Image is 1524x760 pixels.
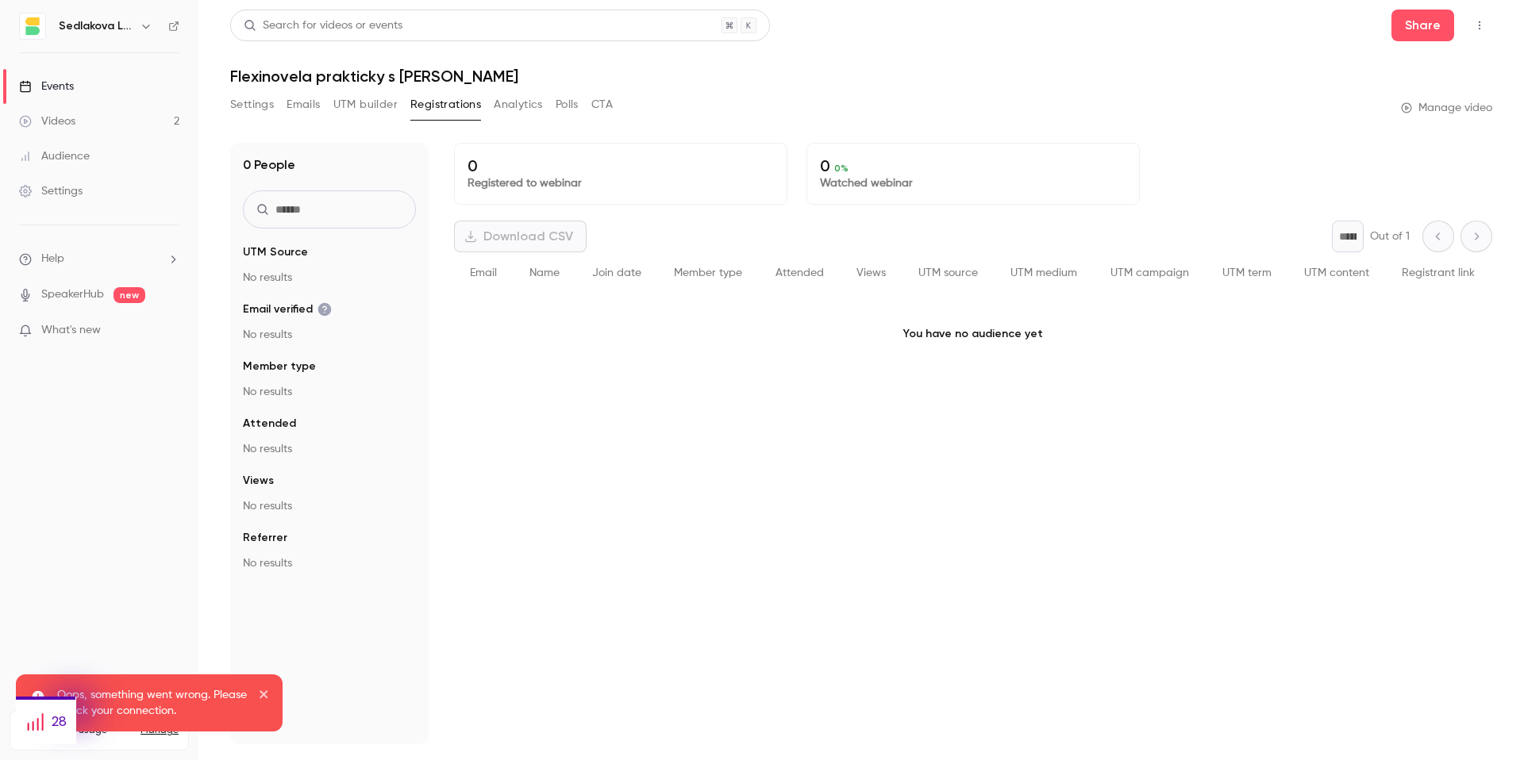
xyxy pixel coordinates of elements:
[243,530,287,546] span: Referrer
[259,687,270,706] button: close
[243,384,416,400] p: No results
[243,555,416,571] p: No results
[244,17,402,34] div: Search for videos or events
[856,267,886,278] span: Views
[243,244,416,571] section: facet-groups
[243,498,416,514] p: No results
[16,700,76,744] div: 28
[674,267,742,278] span: Member type
[114,287,145,303] span: new
[41,322,101,339] span: What's new
[1110,267,1189,278] span: UTM campaign
[243,416,296,432] span: Attended
[243,301,332,317] span: Email verified
[41,251,64,267] span: Help
[57,687,248,719] p: Oops, something went wrong. Please check your connection.
[19,113,75,129] div: Videos
[243,155,295,175] h1: 0 People
[1391,10,1454,41] button: Share
[19,79,74,94] div: Events
[1304,267,1369,278] span: UTM content
[454,252,1492,294] div: People list
[468,156,774,175] p: 0
[20,13,45,39] img: Sedlakova Legal
[1370,228,1410,244] p: Out of 1
[529,267,560,278] span: Name
[1222,267,1272,278] span: UTM term
[19,183,83,199] div: Settings
[287,92,320,117] button: Emails
[243,441,416,457] p: No results
[820,175,1126,191] p: Watched webinar
[1401,100,1492,116] a: Manage video
[820,156,1126,175] p: 0
[591,92,613,117] button: CTA
[494,92,543,117] button: Analytics
[410,92,481,117] button: Registrations
[1010,267,1077,278] span: UTM medium
[468,175,774,191] p: Registered to webinar
[243,473,274,489] span: Views
[243,359,316,374] span: Member type
[592,267,641,278] span: Join date
[19,251,179,267] li: help-dropdown-opener
[59,18,133,34] h6: Sedlakova Legal
[243,327,416,343] p: No results
[333,92,398,117] button: UTM builder
[775,267,824,278] span: Attended
[230,67,1492,86] h1: Flexinovela prakticky s [PERSON_NAME]
[41,286,104,303] a: SpeakerHub
[243,244,308,260] span: UTM Source
[470,267,497,278] span: Email
[19,148,90,164] div: Audience
[230,92,274,117] button: Settings
[918,267,978,278] span: UTM source
[454,294,1492,374] p: You have no audience yet
[556,92,579,117] button: Polls
[834,163,849,174] span: 0 %
[1402,267,1475,278] span: Registrant link
[243,270,416,286] p: No results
